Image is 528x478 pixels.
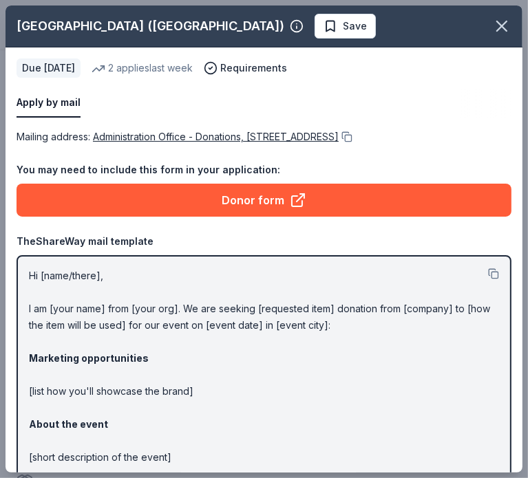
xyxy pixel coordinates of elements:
div: Mailing address : [17,129,511,145]
span: Administration Office - Donations, [STREET_ADDRESS] [93,131,339,142]
div: You may need to include this form in your application: [17,162,511,178]
div: TheShareWay mail template [17,233,511,250]
button: Apply by mail [17,89,81,118]
strong: Marketing opportunities [29,352,149,364]
button: Requirements [204,60,287,76]
div: 2 applies last week [92,60,193,76]
span: Save [343,18,367,34]
div: Due [DATE] [17,58,81,78]
strong: About the event [29,418,108,430]
div: [GEOGRAPHIC_DATA] ([GEOGRAPHIC_DATA]) [17,15,284,37]
span: Requirements [220,60,287,76]
a: Donor form [17,184,511,217]
button: Save [315,14,376,39]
